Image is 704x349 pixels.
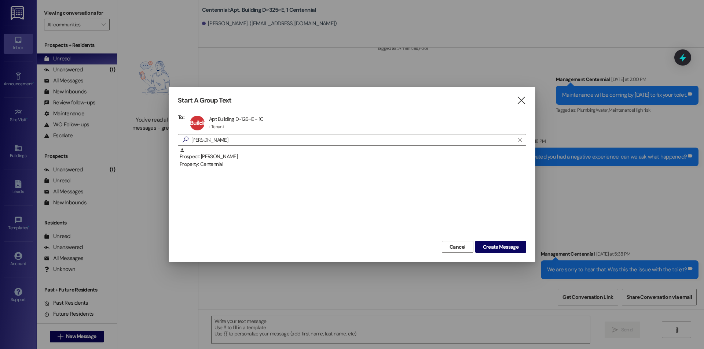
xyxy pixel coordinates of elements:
button: Cancel [442,241,473,253]
button: Clear text [514,134,526,145]
i:  [516,97,526,104]
button: Create Message [475,241,526,253]
span: Create Message [483,243,518,251]
div: Apt Building D~126~E - 1C [209,116,264,122]
h3: Start A Group Text [178,96,231,105]
div: 1 Tenant [209,124,224,130]
div: Prospect: [PERSON_NAME] [180,148,526,168]
div: Prospect: [PERSON_NAME]Property: Centennial [178,148,526,166]
span: Cancel [450,243,466,251]
div: Property: Centennial [180,160,526,168]
span: Building D~126~E [190,119,211,141]
input: Search for any contact or apartment [191,135,514,145]
h3: To: [178,114,184,120]
i:  [518,137,522,143]
i:  [180,136,191,144]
